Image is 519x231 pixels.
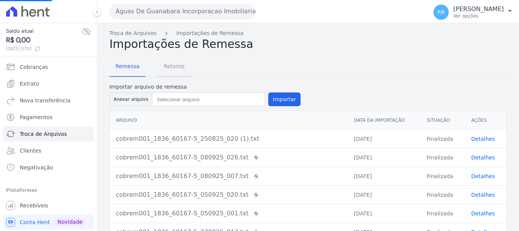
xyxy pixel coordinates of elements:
[3,160,94,175] a: Negativação
[159,59,189,74] span: Retorno
[348,185,421,204] td: [DATE]
[20,202,48,209] span: Recebíveis
[20,218,50,226] span: Conta Hent
[109,37,507,51] h2: Importações de Remessa
[6,35,82,45] span: R$ 0,00
[109,57,146,77] a: Remessa
[348,167,421,185] td: [DATE]
[421,129,465,148] td: Finalizada
[20,97,70,104] span: Nova transferência
[154,95,263,104] input: Selecionar arquivo
[471,192,495,198] a: Detalhes
[437,10,445,15] span: RR
[421,204,465,223] td: Finalizada
[465,111,506,130] th: Ações
[116,134,342,143] div: cobrem001_1836_60167-5_250825_020 (1).txt
[110,111,348,130] th: Arquivo
[20,147,41,155] span: Clientes
[3,215,94,230] a: Conta Hent Novidade
[116,209,342,218] div: cobrem001_1836_60167-5_050925_001.txt
[176,29,244,37] a: Importações de Remessa
[348,129,421,148] td: [DATE]
[427,2,519,23] button: RR [PERSON_NAME] Ver opções
[3,76,94,91] a: Extrato
[20,113,52,121] span: Pagamentos
[421,148,465,167] td: Finalizada
[54,218,85,226] span: Novidade
[20,164,53,171] span: Negativação
[109,29,507,37] nav: Breadcrumb
[20,130,67,138] span: Troca de Arquivos
[3,110,94,125] a: Pagamentos
[453,13,504,19] p: Ver opções
[421,111,465,130] th: Situação
[3,198,94,213] a: Recebíveis
[158,57,191,77] a: Retorno
[116,153,342,162] div: cobrem001_1836_60167-5_080925_026.txt
[20,63,48,71] span: Cobranças
[109,4,255,19] button: Aguas De Guanabara Incorporacao Imobiliaria SPE LTDA
[421,167,465,185] td: Finalizada
[471,210,495,217] a: Detalhes
[109,29,157,37] a: Troca de Arquivos
[348,148,421,167] td: [DATE]
[6,186,91,195] div: Plataformas
[471,155,495,161] a: Detalhes
[471,136,495,142] a: Detalhes
[421,185,465,204] td: Finalizada
[109,83,301,91] label: Importar arquivo de remessa
[6,27,82,35] span: Saldo atual
[116,172,342,181] div: cobrem001_1836_60167-5_080925_007.txt
[3,59,94,75] a: Cobranças
[3,93,94,108] a: Nova transferência
[111,59,144,74] span: Remessa
[268,92,301,106] button: Importar
[3,126,94,142] a: Troca de Arquivos
[109,92,152,106] button: Anexar arquivo
[453,5,504,13] p: [PERSON_NAME]
[116,190,342,199] div: cobrem001_1836_60167-5_050925_020.txt
[20,80,39,88] span: Extrato
[3,143,94,158] a: Clientes
[348,204,421,223] td: [DATE]
[348,111,421,130] th: Data da Importação
[471,173,495,179] a: Detalhes
[6,45,82,52] span: [DATE] 07:01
